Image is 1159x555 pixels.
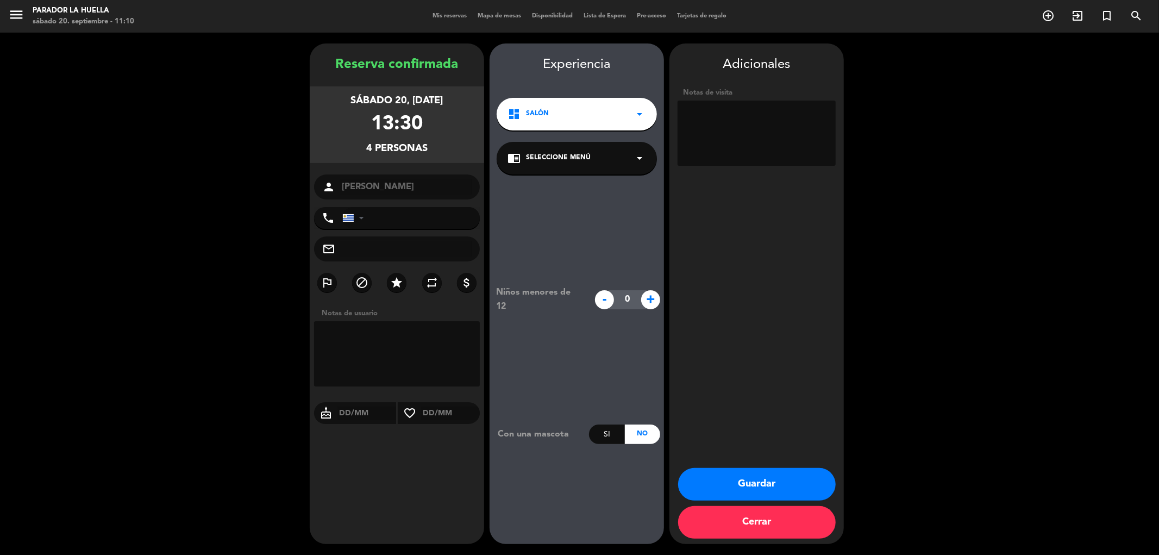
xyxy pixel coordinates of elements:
[314,407,338,420] i: cake
[625,425,660,444] div: No
[526,109,549,120] span: Salón
[355,276,368,289] i: block
[343,208,368,228] div: Uruguay: +598
[351,93,443,109] div: sábado 20, [DATE]
[398,407,422,420] i: favorite_border
[631,13,672,19] span: Pre-acceso
[488,285,590,314] div: Niños menores de 12
[322,180,335,194] i: person
[508,152,521,165] i: chrome_reader_mode
[322,242,335,255] i: mail_outline
[1100,9,1113,22] i: turned_in_not
[678,54,836,76] div: Adicionales
[33,5,134,16] div: Parador La Huella
[422,407,480,420] input: DD/MM
[321,276,334,289] i: outlined_flag
[490,54,664,76] div: Experiencia
[633,108,646,121] i: arrow_drop_down
[371,109,423,141] div: 13:30
[490,427,589,441] div: Con una mascota
[641,290,660,309] span: +
[460,276,473,289] i: attach_money
[472,13,527,19] span: Mapa de mesas
[366,141,428,157] div: 4 personas
[8,7,24,23] i: menu
[578,13,631,19] span: Lista de Espera
[678,506,836,539] button: Cerrar
[527,13,578,19] span: Disponibilidad
[316,308,484,319] div: Notas de usuario
[310,54,484,76] div: Reserva confirmada
[672,13,732,19] span: Tarjetas de regalo
[1071,9,1084,22] i: exit_to_app
[427,13,472,19] span: Mis reservas
[338,407,396,420] input: DD/MM
[8,7,24,27] button: menu
[508,108,521,121] i: dashboard
[526,153,591,164] span: Seleccione Menú
[595,290,614,309] span: -
[390,276,403,289] i: star
[322,211,335,225] i: phone
[633,152,646,165] i: arrow_drop_down
[1042,9,1055,22] i: add_circle_outline
[678,468,836,501] button: Guardar
[589,425,624,444] div: Si
[33,16,134,27] div: sábado 20. septiembre - 11:10
[425,276,438,289] i: repeat
[1130,9,1143,22] i: search
[678,87,836,98] div: Notas de visita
